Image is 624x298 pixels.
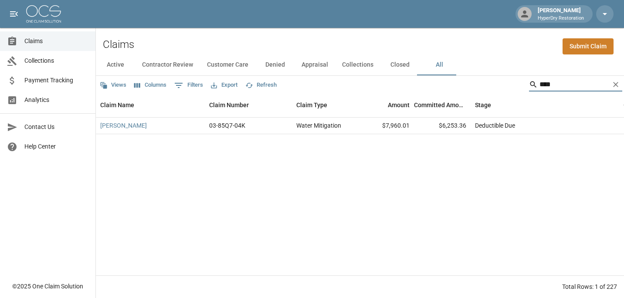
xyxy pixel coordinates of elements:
div: Claim Name [96,93,205,117]
div: Amount [357,93,414,117]
div: 03-85Q7-04K [209,121,245,130]
div: Amount [388,93,410,117]
button: open drawer [5,5,23,23]
div: [PERSON_NAME] [534,6,587,22]
div: Stage [471,93,601,117]
div: Search [529,78,622,93]
div: Claim Type [296,93,327,117]
button: Select columns [132,78,169,92]
a: [PERSON_NAME] [100,121,147,130]
div: Claim Number [209,93,249,117]
span: Payment Tracking [24,76,88,85]
button: Appraisal [295,54,335,75]
a: Submit Claim [563,38,614,54]
div: Claim Type [292,93,357,117]
div: dynamic tabs [96,54,624,75]
p: HyperDry Restoration [538,15,584,22]
div: Claim Number [205,93,292,117]
div: $6,253.36 [414,118,471,134]
button: Denied [255,54,295,75]
button: Active [96,54,135,75]
button: All [420,54,459,75]
span: Claims [24,37,88,46]
div: Water Mitigation [296,121,341,130]
h2: Claims [103,38,134,51]
div: Total Rows: 1 of 227 [562,282,617,291]
span: Contact Us [24,122,88,132]
span: Collections [24,56,88,65]
button: Export [209,78,240,92]
div: © 2025 One Claim Solution [12,282,83,291]
div: Committed Amount [414,93,471,117]
div: Committed Amount [414,93,466,117]
button: Views [98,78,129,92]
button: Contractor Review [135,54,200,75]
div: Deductible Due [475,121,515,130]
button: Show filters [172,78,205,92]
div: $7,960.01 [357,118,414,134]
button: Closed [380,54,420,75]
button: Customer Care [200,54,255,75]
button: Clear [609,78,622,91]
span: Help Center [24,142,88,151]
div: Stage [475,93,491,117]
img: ocs-logo-white-transparent.png [26,5,61,23]
span: Analytics [24,95,88,105]
div: Claim Name [100,93,134,117]
button: Collections [335,54,380,75]
button: Refresh [243,78,279,92]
